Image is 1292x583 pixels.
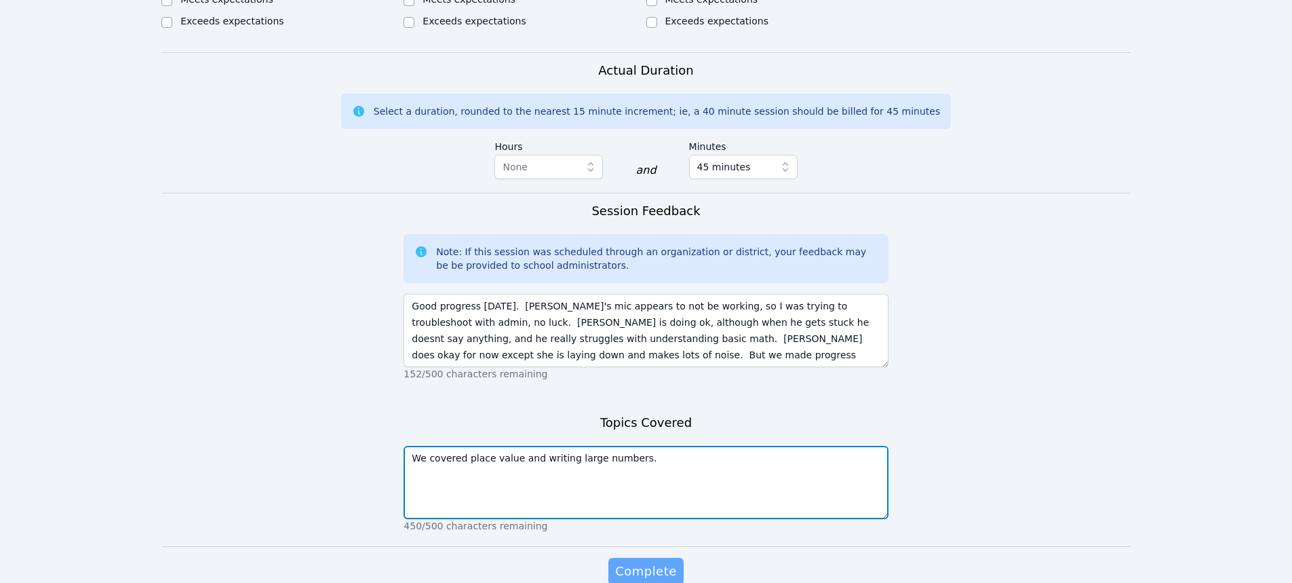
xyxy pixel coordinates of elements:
[404,519,888,533] p: 450/500 characters remaining
[591,202,700,221] h3: Session Feedback
[665,16,768,26] label: Exceeds expectations
[180,16,283,26] label: Exceeds expectations
[494,155,603,179] button: None
[436,245,877,272] div: Note: If this session was scheduled through an organization or district, your feedback may be be ...
[374,105,940,118] div: Select a duration, rounded to the nearest 15 minute increment; ie, a 40 minute session should be ...
[689,155,798,179] button: 45 minutes
[494,134,603,155] label: Hours
[635,162,656,178] div: and
[689,134,798,155] label: Minutes
[503,162,528,172] span: None
[404,294,888,367] textarea: Good progress [DATE]. [PERSON_NAME]'s mic appears to not be working, so I was trying to troublesh...
[697,159,751,175] span: 45 minutes
[423,16,526,26] label: Exceeds expectations
[404,367,888,381] p: 152/500 characters remaining
[404,446,888,519] textarea: We covered place value and writing large numbers.
[615,562,676,581] span: Complete
[600,413,692,432] h3: Topics Covered
[598,61,693,80] h3: Actual Duration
